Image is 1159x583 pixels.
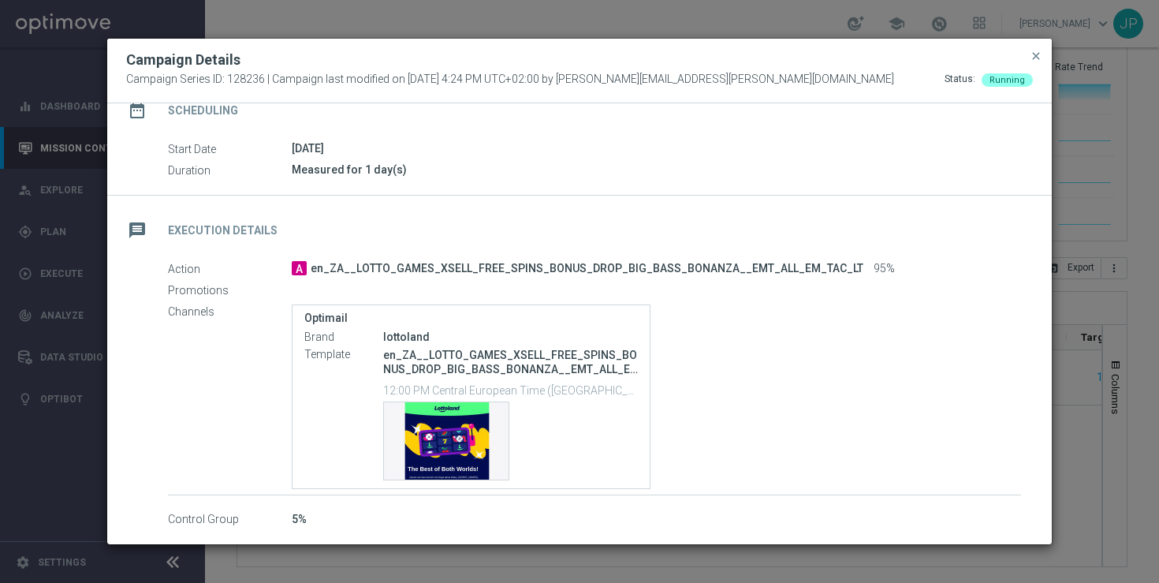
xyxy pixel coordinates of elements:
label: Brand [304,331,383,345]
span: Campaign Series ID: 128236 | Campaign last modified on [DATE] 4:24 PM UTC+02:00 by [PERSON_NAME][... [126,73,894,87]
span: close [1030,50,1042,62]
i: message [123,216,151,245]
div: 5% [292,511,1021,527]
h2: Scheduling [168,103,238,118]
label: Action [168,262,292,276]
label: Channels [168,305,292,319]
p: 12:00 PM Central European Time ([GEOGRAPHIC_DATA]) (UTC +02:00) [383,382,638,398]
p: en_ZA__LOTTO_GAMES_XSELL_FREE_SPINS_BONUS_DROP_BIG_BASS_BONANZA__EMT_ALL_EM_TAC_LT [383,348,638,376]
label: Duration [168,163,292,178]
div: Measured for 1 day(s) [292,162,1021,178]
h2: Campaign Details [126,50,240,69]
span: Running [989,75,1025,85]
label: Control Group [168,513,292,527]
div: [DATE] [292,140,1021,156]
label: Start Date [168,142,292,156]
span: 95% [874,262,895,276]
label: Optimail [304,312,638,325]
h2: Execution Details [168,223,278,238]
div: Status: [945,73,975,87]
label: Template [304,348,383,362]
span: A [292,261,307,275]
span: en_ZA__LOTTO_GAMES_XSELL_FREE_SPINS_BONUS_DROP_BIG_BASS_BONANZA__EMT_ALL_EM_TAC_LT [311,262,863,276]
div: lottoland [383,329,638,345]
colored-tag: Running [982,73,1033,85]
i: date_range [123,96,151,125]
label: Promotions [168,283,292,297]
